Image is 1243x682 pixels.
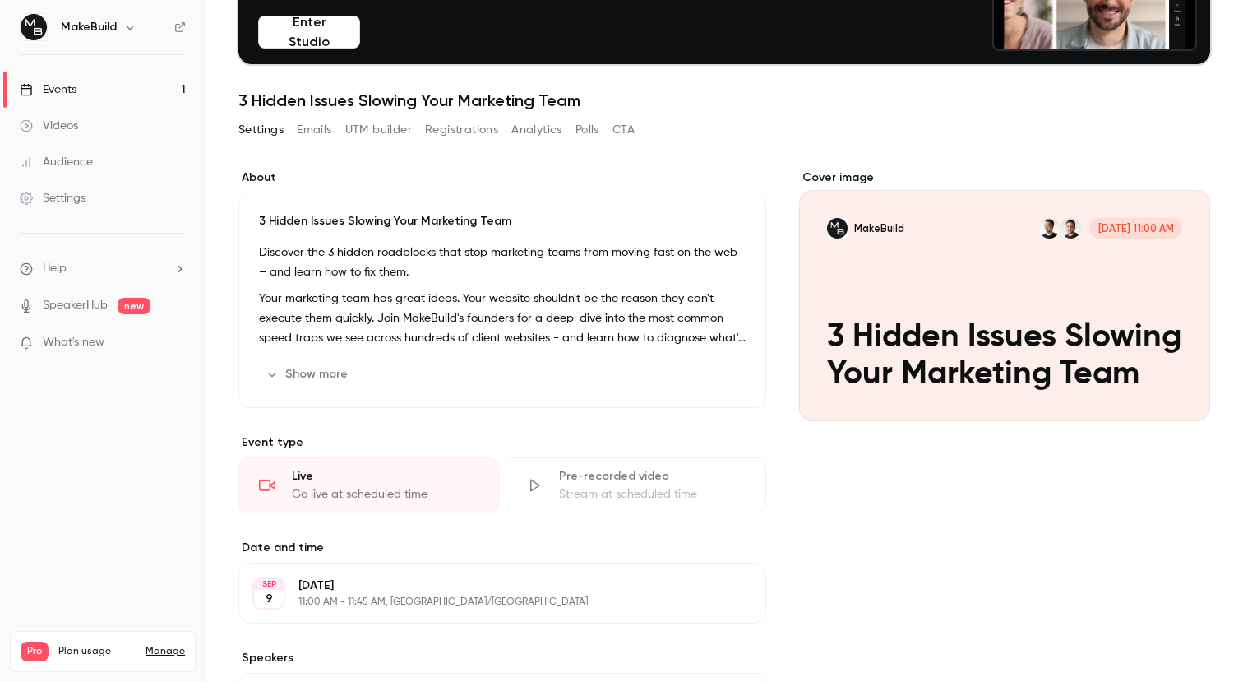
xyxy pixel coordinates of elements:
div: Events [20,81,76,98]
span: new [118,298,150,314]
label: About [238,169,766,186]
h1: 3 Hidden Issues Slowing Your Marketing Team [238,90,1210,110]
span: Help [43,260,67,277]
p: Your marketing team has great ideas. Your website shouldn't be the reason they can't execute them... [259,289,746,348]
span: Plan usage [58,645,136,658]
iframe: Noticeable Trigger [166,336,186,350]
h6: MakeBuild [61,19,117,35]
p: 9 [266,591,273,607]
label: Cover image [799,169,1210,186]
button: Emails [297,117,331,143]
div: Audience [20,154,93,170]
a: Manage [146,645,185,658]
div: Pre-recorded videoStream at scheduled time [506,457,766,513]
div: SEP [254,578,284,590]
div: LiveGo live at scheduled time [238,457,499,513]
li: help-dropdown-opener [20,260,186,277]
button: Settings [238,117,284,143]
button: Show more [259,361,358,387]
span: Pro [21,642,49,661]
div: Live [292,468,478,485]
label: Date and time [238,540,766,556]
a: SpeakerHub [43,297,108,314]
label: Speakers [238,650,766,666]
button: Enter Studio [258,16,360,49]
div: Settings [20,190,85,206]
div: Go live at scheduled time [292,486,478,503]
div: Videos [20,118,78,134]
span: What's new [43,334,104,351]
button: Analytics [511,117,562,143]
p: Discover the 3 hidden roadblocks that stop marketing teams from moving fast on the web – and lear... [259,243,746,282]
button: Polls [575,117,599,143]
button: CTA [612,117,635,143]
div: Stream at scheduled time [559,486,746,503]
button: Registrations [425,117,498,143]
p: Event type [238,434,766,451]
section: Cover image [799,169,1210,421]
p: 11:00 AM - 11:45 AM, [GEOGRAPHIC_DATA]/[GEOGRAPHIC_DATA] [298,596,679,609]
p: [DATE] [298,578,679,594]
img: MakeBuild [21,14,47,40]
div: Pre-recorded video [559,468,746,485]
button: UTM builder [345,117,412,143]
p: 3 Hidden Issues Slowing Your Marketing Team [259,213,746,230]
